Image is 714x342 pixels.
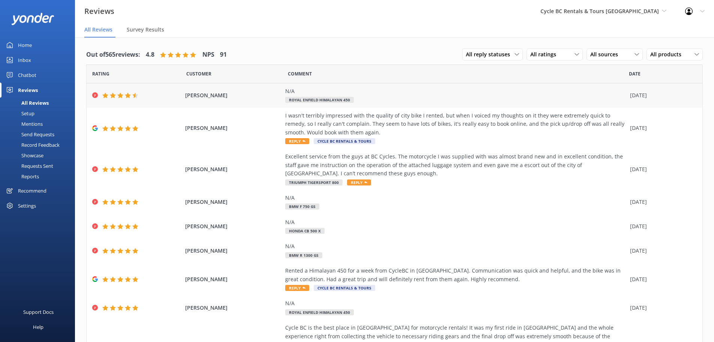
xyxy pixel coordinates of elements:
[285,285,309,291] span: Reply
[4,119,75,129] a: Mentions
[4,171,39,182] div: Reports
[630,247,693,255] div: [DATE]
[185,222,282,231] span: [PERSON_NAME]
[4,140,60,150] div: Record Feedback
[4,129,75,140] a: Send Requests
[314,285,375,291] span: Cycle BC Rentals & Tours
[84,5,114,17] h3: Reviews
[630,124,693,132] div: [DATE]
[630,91,693,99] div: [DATE]
[285,242,626,250] div: N/A
[629,70,641,77] span: Date
[4,161,53,171] div: Requests Sent
[185,91,282,99] span: [PERSON_NAME]
[4,171,75,182] a: Reports
[466,50,515,59] span: All reply statuses
[18,38,32,53] div: Home
[285,309,354,315] span: Royal Enfield Himalayan 450
[630,275,693,283] div: [DATE]
[285,152,626,178] div: Excellent service from the guys at BC Cycles. The motorcycle I was supplied with was almost brand...
[285,111,626,137] div: I wasn't terribly impressed with the quality of city bike I rented, but when I voiced my thoughts...
[84,26,112,33] span: All Reviews
[4,98,49,108] div: All Reviews
[285,228,325,234] span: Honda CB 500 X
[18,53,31,68] div: Inbox
[11,13,54,25] img: yonder-white-logo.png
[4,150,75,161] a: Showcase
[530,50,561,59] span: All ratings
[92,70,109,77] span: Date
[285,87,626,95] div: N/A
[185,247,282,255] span: [PERSON_NAME]
[4,140,75,150] a: Record Feedback
[4,150,43,161] div: Showcase
[33,319,43,334] div: Help
[4,108,75,119] a: Setup
[540,8,659,15] span: Cycle BC Rentals & Tours [GEOGRAPHIC_DATA]
[285,97,354,103] span: Royal Enfield Himalayan 450
[285,218,626,226] div: N/A
[288,70,312,77] span: Question
[285,252,322,258] span: BMW R 1300 GS
[285,267,626,283] div: Rented a Himalayan 450 for a week from CycleBC in [GEOGRAPHIC_DATA]. Communication was quick and ...
[630,165,693,173] div: [DATE]
[590,50,623,59] span: All sources
[18,83,38,98] div: Reviews
[185,124,282,132] span: [PERSON_NAME]
[186,70,211,77] span: Date
[185,165,282,173] span: [PERSON_NAME]
[4,108,34,119] div: Setup
[314,138,375,144] span: Cycle BC Rentals & Tours
[202,50,214,60] h4: NPS
[4,161,75,171] a: Requests Sent
[630,304,693,312] div: [DATE]
[18,198,36,213] div: Settings
[285,203,319,209] span: BMW F 750 GS
[220,50,227,60] h4: 91
[630,198,693,206] div: [DATE]
[630,222,693,231] div: [DATE]
[285,299,626,307] div: N/A
[127,26,164,33] span: Survey Results
[650,50,686,59] span: All products
[285,179,343,185] span: Triumph Tigersport 800
[86,50,140,60] h4: Out of 565 reviews:
[146,50,154,60] h4: 4.8
[4,129,54,140] div: Send Requests
[185,304,282,312] span: [PERSON_NAME]
[4,98,75,108] a: All Reviews
[4,119,43,129] div: Mentions
[185,198,282,206] span: [PERSON_NAME]
[18,68,36,83] div: Chatbot
[285,194,626,202] div: N/A
[18,183,46,198] div: Recommend
[347,179,371,185] span: Reply
[23,304,54,319] div: Support Docs
[285,138,309,144] span: Reply
[185,275,282,283] span: [PERSON_NAME]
